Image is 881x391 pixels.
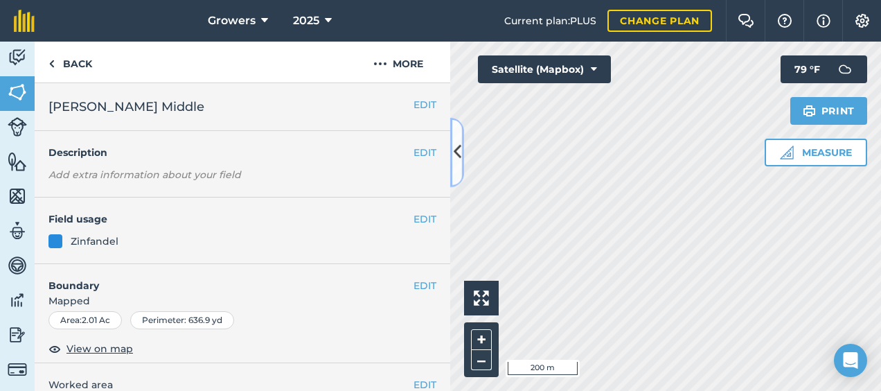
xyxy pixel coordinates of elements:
[48,211,413,227] h4: Field usage
[831,55,859,83] img: svg+xml;base64,PD94bWwgdmVyc2lvbj0iMS4wIiBlbmNvZGluZz0idXRmLTgiPz4KPCEtLSBHZW5lcmF0b3I6IEFkb2JlIE...
[8,324,27,345] img: svg+xml;base64,PD94bWwgdmVyc2lvbj0iMS4wIiBlbmNvZGluZz0idXRmLTgiPz4KPCEtLSBHZW5lcmF0b3I6IEFkb2JlIE...
[413,145,436,160] button: EDIT
[8,255,27,276] img: svg+xml;base64,PD94bWwgdmVyc2lvbj0iMS4wIiBlbmNvZGluZz0idXRmLTgiPz4KPCEtLSBHZW5lcmF0b3I6IEFkb2JlIE...
[413,97,436,112] button: EDIT
[607,10,712,32] a: Change plan
[504,13,596,28] span: Current plan : PLUS
[48,311,122,329] div: Area : 2.01 Ac
[130,311,234,329] div: Perimeter : 636.9 yd
[8,117,27,137] img: svg+xml;base64,PD94bWwgdmVyc2lvbj0iMS4wIiBlbmNvZGluZz0idXRmLTgiPz4KPCEtLSBHZW5lcmF0b3I6IEFkb2JlIE...
[765,139,867,166] button: Measure
[8,360,27,379] img: svg+xml;base64,PD94bWwgdmVyc2lvbj0iMS4wIiBlbmNvZGluZz0idXRmLTgiPz4KPCEtLSBHZW5lcmF0b3I6IEFkb2JlIE...
[8,290,27,311] img: svg+xml;base64,PD94bWwgdmVyc2lvbj0iMS4wIiBlbmNvZGluZz0idXRmLTgiPz4KPCEtLSBHZW5lcmF0b3I6IEFkb2JlIE...
[781,55,867,83] button: 79 °F
[35,264,413,293] h4: Boundary
[346,42,450,82] button: More
[8,186,27,207] img: svg+xml;base64,PHN2ZyB4bWxucz0iaHR0cDovL3d3dy53My5vcmcvMjAwMC9zdmciIHdpZHRoPSI1NiIgaGVpZ2h0PSI2MC...
[803,103,816,119] img: svg+xml;base64,PHN2ZyB4bWxucz0iaHR0cDovL3d3dy53My5vcmcvMjAwMC9zdmciIHdpZHRoPSIxOSIgaGVpZ2h0PSIyNC...
[66,341,133,356] span: View on map
[478,55,611,83] button: Satellite (Mapbox)
[48,340,133,357] button: View on map
[8,47,27,68] img: svg+xml;base64,PD94bWwgdmVyc2lvbj0iMS4wIiBlbmNvZGluZz0idXRmLTgiPz4KPCEtLSBHZW5lcmF0b3I6IEFkb2JlIE...
[373,55,387,72] img: svg+xml;base64,PHN2ZyB4bWxucz0iaHR0cDovL3d3dy53My5vcmcvMjAwMC9zdmciIHdpZHRoPSIyMCIgaGVpZ2h0PSIyNC...
[834,344,867,377] div: Open Intercom Messenger
[776,14,793,28] img: A question mark icon
[14,10,35,32] img: fieldmargin Logo
[48,97,204,116] span: [PERSON_NAME] Middle
[71,234,118,249] div: Zinfandel
[8,82,27,103] img: svg+xml;base64,PHN2ZyB4bWxucz0iaHR0cDovL3d3dy53My5vcmcvMjAwMC9zdmciIHdpZHRoPSI1NiIgaGVpZ2h0PSI2MC...
[471,350,492,370] button: –
[474,290,489,306] img: Four arrows, one pointing top left, one top right, one bottom right and the last bottom left
[854,14,871,28] img: A cog icon
[780,146,794,159] img: Ruler icon
[817,12,830,29] img: svg+xml;base64,PHN2ZyB4bWxucz0iaHR0cDovL3d3dy53My5vcmcvMjAwMC9zdmciIHdpZHRoPSIxNyIgaGVpZ2h0PSIxNy...
[48,55,55,72] img: svg+xml;base64,PHN2ZyB4bWxucz0iaHR0cDovL3d3dy53My5vcmcvMjAwMC9zdmciIHdpZHRoPSI5IiBoZWlnaHQ9IjI0Ii...
[413,211,436,227] button: EDIT
[35,42,106,82] a: Back
[48,145,436,160] h4: Description
[208,12,256,29] span: Growers
[35,293,450,309] span: Mapped
[790,97,868,125] button: Print
[8,151,27,172] img: svg+xml;base64,PHN2ZyB4bWxucz0iaHR0cDovL3d3dy53My5vcmcvMjAwMC9zdmciIHdpZHRoPSI1NiIgaGVpZ2h0PSI2MC...
[293,12,319,29] span: 2025
[794,55,820,83] span: 79 ° F
[48,340,61,357] img: svg+xml;base64,PHN2ZyB4bWxucz0iaHR0cDovL3d3dy53My5vcmcvMjAwMC9zdmciIHdpZHRoPSIxOCIgaGVpZ2h0PSIyNC...
[48,168,241,181] em: Add extra information about your field
[413,278,436,293] button: EDIT
[471,329,492,350] button: +
[8,220,27,241] img: svg+xml;base64,PD94bWwgdmVyc2lvbj0iMS4wIiBlbmNvZGluZz0idXRmLTgiPz4KPCEtLSBHZW5lcmF0b3I6IEFkb2JlIE...
[738,14,754,28] img: Two speech bubbles overlapping with the left bubble in the forefront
